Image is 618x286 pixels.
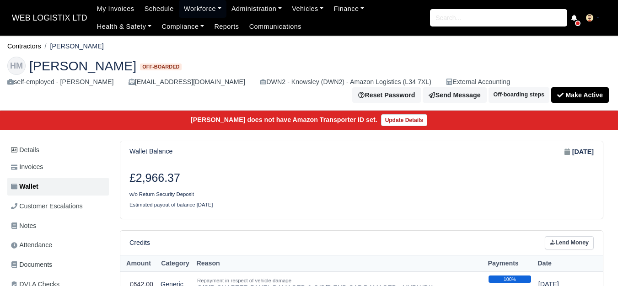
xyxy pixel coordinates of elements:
[7,217,109,235] a: Notes
[7,236,109,254] a: Attendance
[120,255,157,272] th: Amount
[485,255,535,272] th: Payments
[7,77,114,87] div: self-employed - [PERSON_NAME]
[7,57,26,75] div: HM
[489,275,531,283] div: 100%
[7,9,92,27] a: WEB LOGISTIX LTD
[193,255,485,272] th: Reason
[157,255,193,272] th: Category
[489,87,549,103] button: Off-boarding steps
[129,191,194,197] small: w/o Return Security Deposit
[0,49,618,111] div: Hadi Al Masalmeh
[7,197,109,215] a: Customer Escalations
[129,77,245,87] div: [EMAIL_ADDRESS][DOMAIN_NAME]
[11,201,83,212] span: Customer Escalations
[446,77,510,87] div: External Accounting
[29,59,136,72] span: [PERSON_NAME]
[572,242,618,286] iframe: Chat Widget
[129,171,355,185] h3: £2,966.37
[551,87,609,103] button: Make Active
[381,114,427,126] a: Update Details
[92,18,157,36] a: Health & Safety
[572,147,594,157] strong: [DATE]
[129,202,213,207] small: Estimated payout of balance [DATE]
[7,178,109,196] a: Wallet
[352,87,421,103] button: Reset Password
[11,162,43,172] span: Invoices
[129,239,150,247] h6: Credits
[197,278,291,283] small: Repayment in respect of vehicle damage
[11,181,38,192] span: Wallet
[11,240,52,250] span: Attendance
[11,221,36,231] span: Notes
[41,41,104,52] li: [PERSON_NAME]
[209,18,244,36] a: Reports
[423,87,486,103] a: Send Message
[7,42,41,50] a: Contractors
[260,77,431,87] div: DWN2 - Knowsley (DWN2) - Amazon Logistics (L34 7XL)
[7,142,109,159] a: Details
[535,255,594,272] th: Date
[7,256,109,274] a: Documents
[7,158,109,176] a: Invoices
[156,18,209,36] a: Compliance
[129,148,172,155] h6: Wallet Balance
[545,236,594,249] a: Lend Money
[244,18,307,36] a: Communications
[11,260,52,270] span: Documents
[140,64,182,70] span: Off-boarded
[430,9,567,26] input: Search...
